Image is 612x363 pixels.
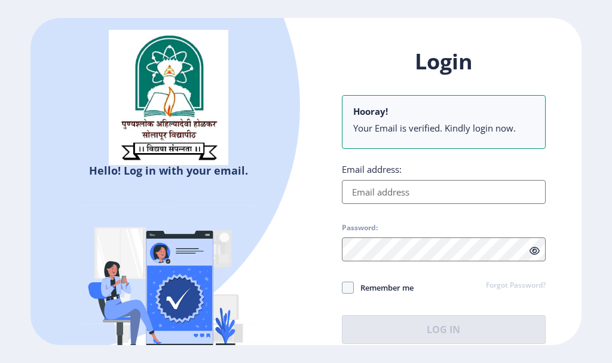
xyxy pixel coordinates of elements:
a: Forgot Password? [486,280,546,291]
input: Email address [342,180,546,204]
img: sulogo.png [109,30,228,165]
label: Email address: [342,163,402,175]
li: Your Email is verified. Kindly login now. [353,122,534,134]
button: Log In [342,315,546,344]
span: Remember me [354,280,414,295]
label: Password: [342,223,378,233]
h1: Login [342,47,546,76]
b: Hooray! [353,105,388,117]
